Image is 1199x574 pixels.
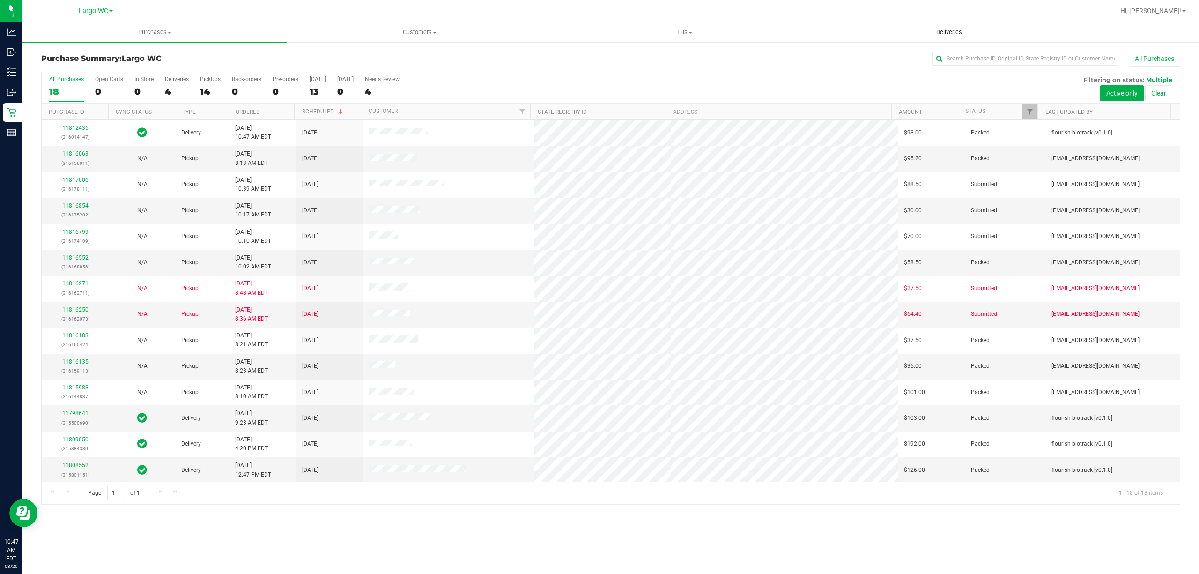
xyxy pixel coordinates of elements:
[47,210,103,219] p: (316175202)
[971,414,990,423] span: Packed
[817,22,1081,42] a: Deliveries
[165,76,189,82] div: Deliveries
[62,306,89,313] a: 11816250
[200,76,221,82] div: PickUps
[182,109,196,115] a: Type
[302,154,318,163] span: [DATE]
[1129,51,1180,67] button: All Purchases
[1146,76,1172,83] span: Multiple
[137,285,148,291] span: Not Applicable
[302,180,318,189] span: [DATE]
[235,201,271,219] span: [DATE] 10:17 AM EDT
[62,254,89,261] a: 11816552
[337,76,354,82] div: [DATE]
[1051,258,1140,267] span: [EMAIL_ADDRESS][DOMAIN_NAME]
[971,310,997,319] span: Submitted
[134,76,154,82] div: In Store
[137,310,148,319] button: N/A
[22,28,287,37] span: Purchases
[971,466,990,475] span: Packed
[235,435,268,453] span: [DATE] 4:20 PM EDT
[137,206,148,215] button: N/A
[1051,388,1140,397] span: [EMAIL_ADDRESS][DOMAIN_NAME]
[137,311,148,317] span: Not Applicable
[1045,109,1093,115] a: Last Updated By
[971,258,990,267] span: Packed
[95,86,123,97] div: 0
[137,181,148,187] span: Not Applicable
[288,28,551,37] span: Customers
[971,362,990,371] span: Packed
[7,108,16,117] inline-svg: Retail
[302,206,318,215] span: [DATE]
[62,332,89,339] a: 11816183
[235,358,268,375] span: [DATE] 8:23 AM EDT
[181,154,199,163] span: Pickup
[4,537,18,563] p: 10:47 AM EDT
[137,389,148,395] span: Not Applicable
[181,388,199,397] span: Pickup
[1051,336,1140,345] span: [EMAIL_ADDRESS][DOMAIN_NAME]
[235,461,271,479] span: [DATE] 12:47 PM EDT
[137,363,148,369] span: Not Applicable
[137,437,147,450] span: In Sync
[62,462,89,469] a: 11808552
[235,228,271,246] span: [DATE] 10:10 AM EDT
[137,180,148,189] button: N/A
[181,128,201,137] span: Delivery
[116,109,152,115] a: Sync Status
[137,388,148,397] button: N/A
[7,27,16,37] inline-svg: Analytics
[49,109,84,115] a: Purchase ID
[22,22,287,42] a: Purchases
[62,384,89,391] a: 11815988
[1083,76,1144,83] span: Filtering on status:
[107,486,124,500] input: 1
[62,358,89,365] a: 11816135
[235,306,268,323] span: [DATE] 8:36 AM EDT
[904,232,922,241] span: $70.00
[181,336,199,345] span: Pickup
[181,258,199,267] span: Pickup
[302,362,318,371] span: [DATE]
[515,104,530,119] a: Filter
[1120,7,1181,15] span: Hi, [PERSON_NAME]!
[181,310,199,319] span: Pickup
[165,86,189,97] div: 4
[302,310,318,319] span: [DATE]
[235,383,268,401] span: [DATE] 8:10 AM EDT
[904,414,925,423] span: $103.00
[235,149,268,167] span: [DATE] 8:13 AM EDT
[971,180,997,189] span: Submitted
[7,47,16,57] inline-svg: Inbound
[1051,284,1140,293] span: [EMAIL_ADDRESS][DOMAIN_NAME]
[181,232,199,241] span: Pickup
[137,126,147,139] span: In Sync
[369,108,398,114] a: Customer
[971,232,997,241] span: Submitted
[4,563,18,570] p: 08/20
[235,124,271,142] span: [DATE] 10:47 AM EDT
[904,154,922,163] span: $95.20
[904,440,925,448] span: $192.00
[904,128,922,137] span: $98.00
[181,206,199,215] span: Pickup
[235,253,271,271] span: [DATE] 10:02 AM EDT
[137,154,148,163] button: N/A
[181,180,199,189] span: Pickup
[899,109,922,115] a: Amount
[302,336,318,345] span: [DATE]
[904,258,922,267] span: $58.50
[302,108,345,115] a: Scheduled
[302,128,318,137] span: [DATE]
[236,109,260,115] a: Ordered
[273,76,298,82] div: Pre-orders
[181,284,199,293] span: Pickup
[62,177,89,183] a: 11817006
[235,409,268,427] span: [DATE] 9:23 AM EDT
[1145,85,1172,101] button: Clear
[47,340,103,349] p: (316160424)
[137,463,147,477] span: In Sync
[134,86,154,97] div: 0
[62,410,89,417] a: 11798641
